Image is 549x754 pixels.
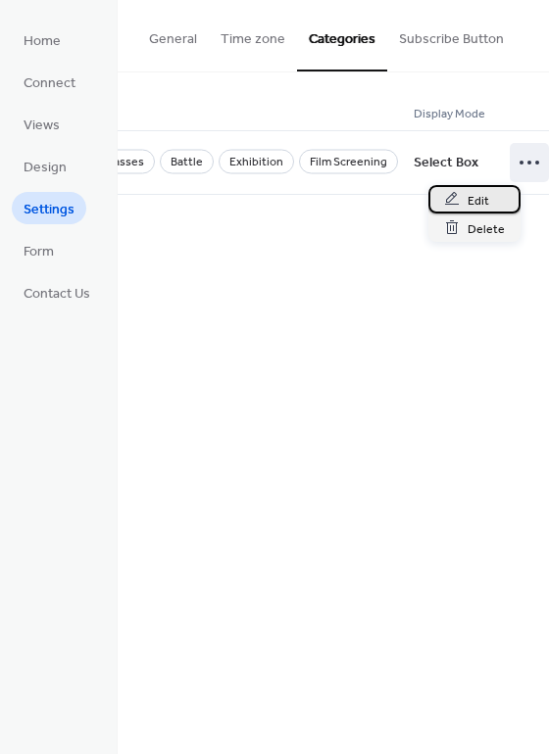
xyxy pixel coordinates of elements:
span: Film Screening [299,150,398,174]
span: Display Mode [414,104,485,124]
span: Battle [160,150,214,174]
span: Contact Us [24,284,90,305]
a: Home [12,24,73,56]
span: Select Box [414,145,478,182]
a: Form [12,234,66,266]
span: Home [24,31,61,52]
span: Exhibition [219,150,294,174]
span: Settings [24,200,75,220]
span: Delete [468,218,505,239]
a: Views [12,108,72,140]
a: Settings [12,192,86,224]
span: Views [24,116,60,136]
span: Form [24,242,54,262]
a: Connect [12,66,87,98]
a: Contact Us [12,276,102,308]
span: Edit [468,190,489,211]
a: Design [12,150,78,182]
span: Design [24,158,67,178]
span: Connect [24,73,75,94]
